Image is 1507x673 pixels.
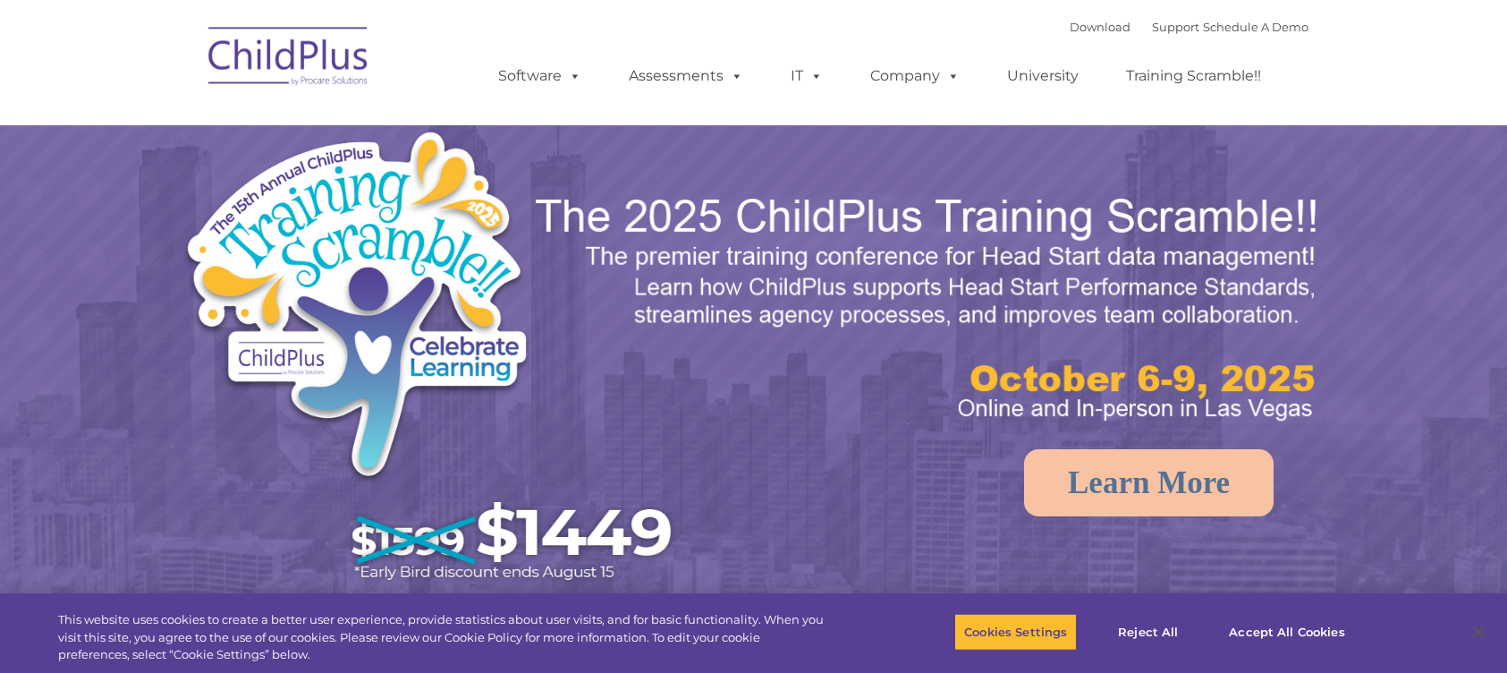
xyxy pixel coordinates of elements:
a: Download [1070,20,1130,34]
button: Reject All [1092,613,1204,651]
a: Company [852,58,978,94]
button: Accept All Cookies [1219,613,1354,651]
a: Schedule A Demo [1203,20,1308,34]
div: This website uses cookies to create a better user experience, provide statistics about user visit... [58,611,829,664]
img: ChildPlus by Procare Solutions [199,14,378,104]
a: IT [773,58,841,94]
a: Training Scramble!! [1108,58,1279,94]
a: Software [480,58,599,94]
a: Assessments [611,58,761,94]
button: Cookies Settings [954,613,1077,651]
a: University [989,58,1096,94]
button: Close [1459,612,1498,652]
a: Learn More [1024,449,1274,516]
a: Support [1152,20,1199,34]
font: | [1070,20,1308,34]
